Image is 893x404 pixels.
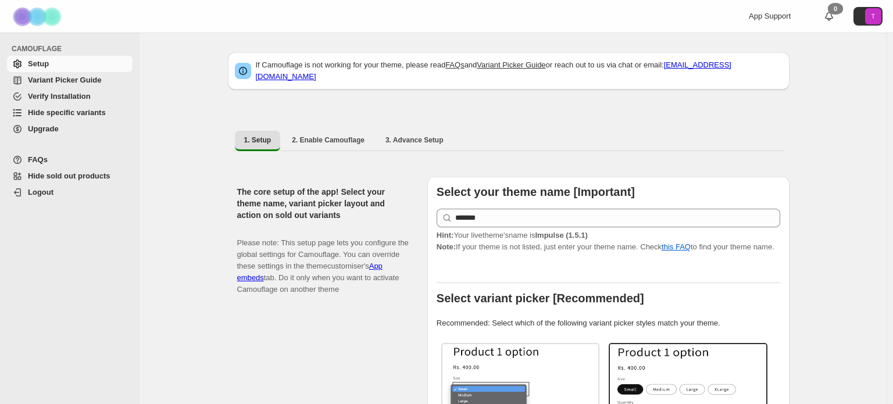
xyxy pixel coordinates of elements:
a: Upgrade [7,121,133,137]
button: Avatar with initials T [853,7,883,26]
a: Logout [7,184,133,201]
b: Select variant picker [Recommended] [437,292,644,305]
strong: Impulse (1.5.1) [535,231,587,239]
span: Hide specific variants [28,108,106,117]
p: Please note: This setup page lets you configure the global settings for Camouflage. You can overr... [237,226,409,295]
a: FAQs [7,152,133,168]
span: App Support [749,12,791,20]
span: 1. Setup [244,135,272,145]
a: FAQs [445,60,465,69]
text: T [871,13,876,20]
span: Variant Picker Guide [28,76,101,84]
p: If your theme is not listed, just enter your theme name. Check to find your theme name. [437,230,780,253]
span: Verify Installation [28,92,91,101]
span: CAMOUFLAGE [12,44,134,53]
a: 0 [823,10,835,22]
span: Upgrade [28,124,59,133]
b: Select your theme name [Important] [437,185,635,198]
img: Camouflage [9,1,67,33]
strong: Note: [437,242,456,251]
span: Logout [28,188,53,196]
p: Recommended: Select which of the following variant picker styles match your theme. [437,317,780,329]
span: FAQs [28,155,48,164]
span: Setup [28,59,49,68]
a: Variant Picker Guide [7,72,133,88]
span: Avatar with initials T [865,8,881,24]
span: 2. Enable Camouflage [292,135,365,145]
strong: Hint: [437,231,454,239]
span: 3. Advance Setup [385,135,444,145]
a: Hide specific variants [7,105,133,121]
a: this FAQ [662,242,691,251]
a: Verify Installation [7,88,133,105]
p: If Camouflage is not working for your theme, please read and or reach out to us via chat or email: [256,59,783,83]
div: 0 [828,3,843,15]
a: Variant Picker Guide [477,60,545,69]
a: Setup [7,56,133,72]
span: Your live theme's name is [437,231,588,239]
a: Hide sold out products [7,168,133,184]
h2: The core setup of the app! Select your theme name, variant picker layout and action on sold out v... [237,186,409,221]
span: Hide sold out products [28,171,110,180]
